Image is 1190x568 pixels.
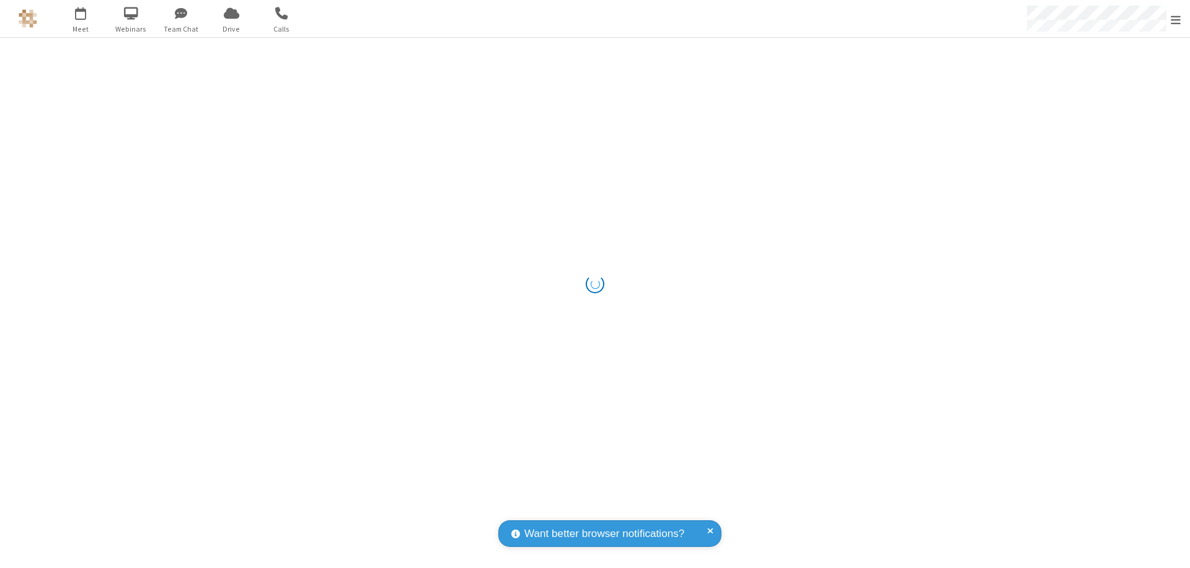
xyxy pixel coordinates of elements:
[108,24,154,35] span: Webinars
[524,526,684,542] span: Want better browser notifications?
[19,9,37,28] img: QA Selenium DO NOT DELETE OR CHANGE
[158,24,205,35] span: Team Chat
[208,24,255,35] span: Drive
[58,24,104,35] span: Meet
[258,24,305,35] span: Calls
